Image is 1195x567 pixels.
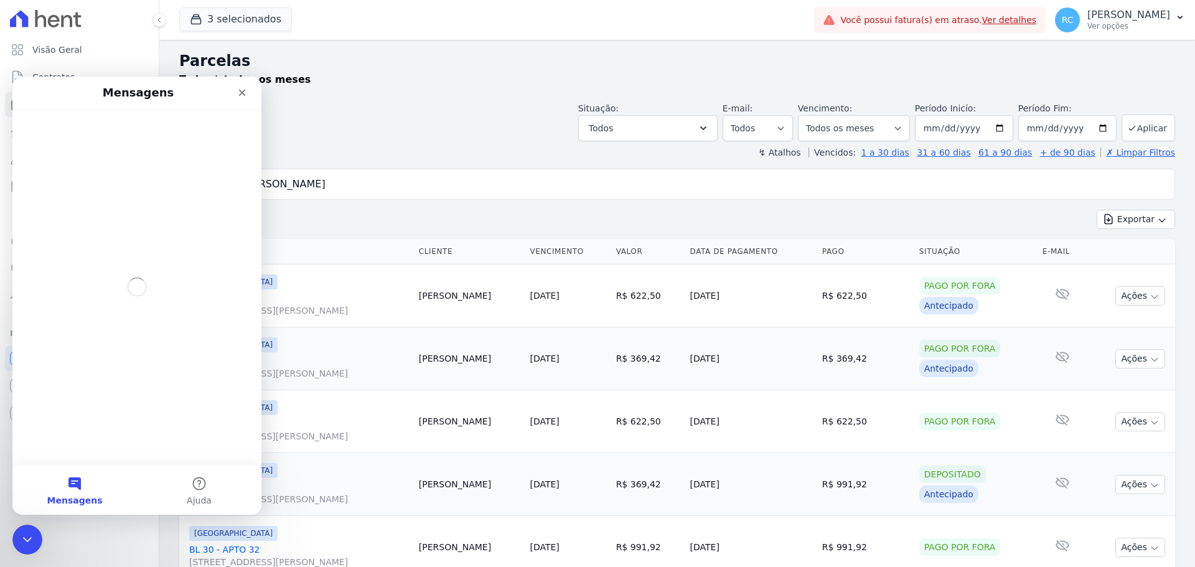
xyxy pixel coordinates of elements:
a: Visão Geral [5,37,154,62]
th: Vencimento [525,239,611,265]
th: Data de Pagamento [685,239,817,265]
td: [DATE] [685,453,817,516]
th: Valor [611,239,685,265]
button: Ajuda [124,388,249,438]
td: [DATE] [685,327,817,390]
a: Recebíveis [5,346,154,371]
button: Ações [1115,286,1165,306]
a: ✗ Limpar Filtros [1100,148,1175,157]
label: Situação: [578,103,619,113]
label: Período Inicío: [915,103,976,113]
span: Ajuda [174,419,199,428]
p: [PERSON_NAME] [1087,9,1170,21]
span: Visão Geral [32,44,82,56]
p: de [179,72,311,87]
th: Pago [817,239,914,265]
a: BL 30 - APTO 32[STREET_ADDRESS][PERSON_NAME] [189,418,409,443]
a: 61 a 90 dias [978,148,1032,157]
a: Lotes [5,119,154,144]
div: Antecipado [919,297,978,314]
th: Contrato [179,239,414,265]
td: R$ 369,42 [611,327,685,390]
strong: todos os meses [224,73,311,85]
a: [DATE] [530,479,559,489]
td: [PERSON_NAME] [414,327,525,390]
div: Pago por fora [919,340,1001,357]
input: Buscar por nome do lote ou do cliente [202,172,1169,197]
span: Todos [589,121,613,136]
td: [DATE] [685,265,817,327]
a: 31 a 60 dias [917,148,970,157]
td: [PERSON_NAME] [414,390,525,453]
td: [PERSON_NAME] [414,265,525,327]
a: Troca de Arquivos [5,284,154,309]
th: Situação [914,239,1038,265]
div: Pago por fora [919,538,1001,556]
th: Cliente [414,239,525,265]
p: Ver opções [1087,21,1170,31]
span: [GEOGRAPHIC_DATA] [189,526,278,541]
strong: Todas [179,73,212,85]
div: Depositado [919,466,986,483]
a: Negativação [5,256,154,281]
label: E-mail: [723,103,753,113]
td: R$ 991,92 [817,453,914,516]
button: 3 selecionados [179,7,292,31]
a: Transferências [5,202,154,227]
button: Ações [1115,349,1165,368]
span: [STREET_ADDRESS][PERSON_NAME] [189,367,409,380]
span: Você possui fatura(s) em atraso. [840,14,1036,27]
a: BL 30 - APTO 32[STREET_ADDRESS][PERSON_NAME] [189,355,409,380]
button: Ações [1115,412,1165,431]
label: Vencidos: [808,148,856,157]
div: Plataformas [10,326,149,341]
button: Ações [1115,475,1165,494]
td: R$ 369,42 [611,453,685,516]
a: + de 90 dias [1040,148,1095,157]
a: BL 30 - APTO 32[STREET_ADDRESS][PERSON_NAME] [189,292,409,317]
span: [STREET_ADDRESS][PERSON_NAME] [189,493,409,505]
div: Antecipado [919,360,978,377]
iframe: Intercom live chat [12,77,261,515]
div: Pago por fora [919,277,1001,294]
td: R$ 622,50 [817,265,914,327]
span: [STREET_ADDRESS][PERSON_NAME] [189,430,409,443]
button: Todos [578,115,718,141]
a: BL 30 - APTO 32[STREET_ADDRESS][PERSON_NAME] [189,480,409,505]
a: 1 a 30 dias [861,148,909,157]
label: Período Fim: [1018,102,1117,115]
a: [DATE] [530,542,559,552]
div: Antecipado [919,485,978,503]
label: ↯ Atalhos [758,148,800,157]
button: RC [PERSON_NAME] Ver opções [1045,2,1195,37]
a: Contratos [5,65,154,90]
button: Aplicar [1122,115,1175,141]
button: Ações [1115,538,1165,557]
td: R$ 369,42 [817,327,914,390]
a: Crédito [5,229,154,254]
span: [STREET_ADDRESS][PERSON_NAME] [189,304,409,317]
td: R$ 622,50 [817,390,914,453]
td: [PERSON_NAME] [414,453,525,516]
label: Vencimento: [798,103,852,113]
span: RC [1062,16,1074,24]
a: Conta Hent [5,373,154,398]
td: [DATE] [685,390,817,453]
td: R$ 622,50 [611,390,685,453]
h2: Parcelas [179,50,1175,72]
th: E-mail [1038,239,1088,265]
a: [DATE] [530,416,559,426]
div: Pago por fora [919,413,1001,430]
button: Exportar [1097,210,1175,229]
a: [DATE] [530,354,559,363]
a: Minha Carteira [5,174,154,199]
span: Contratos [32,71,75,83]
a: Clientes [5,147,154,172]
a: Ver detalhes [982,15,1037,25]
a: Parcelas [5,92,154,117]
span: Mensagens [35,419,90,428]
a: [DATE] [530,291,559,301]
iframe: Intercom live chat [12,525,42,555]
